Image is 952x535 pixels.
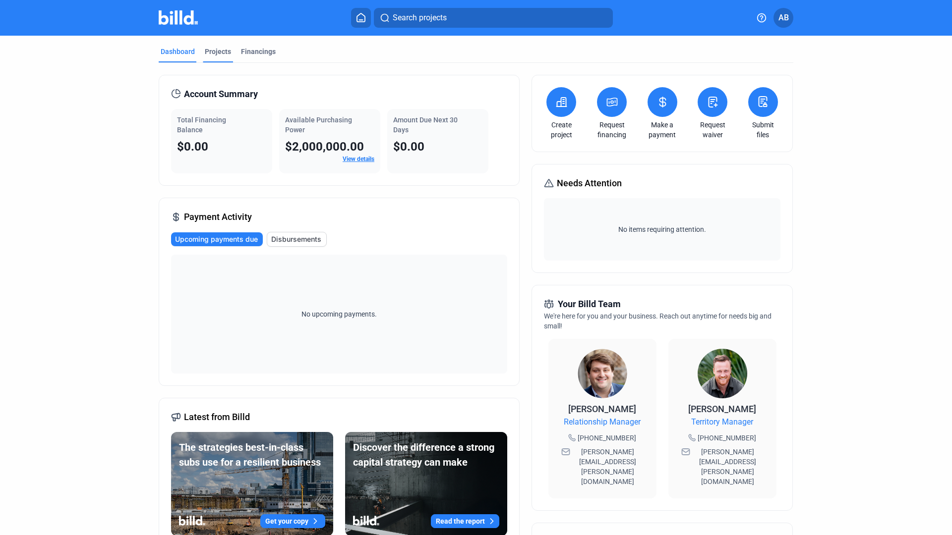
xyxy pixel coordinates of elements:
span: Search projects [393,12,447,24]
span: Payment Activity [184,210,252,224]
span: $0.00 [393,140,424,154]
span: Upcoming payments due [175,234,258,244]
span: [PERSON_NAME][EMAIL_ADDRESS][PERSON_NAME][DOMAIN_NAME] [572,447,644,486]
div: Financings [241,47,276,56]
button: Search projects [374,8,613,28]
a: View details [343,156,374,162]
span: Disbursements [271,234,321,244]
button: Get your copy [260,514,325,528]
span: [PERSON_NAME] [688,404,756,414]
button: Upcoming payments due [171,232,263,246]
a: Submit files [746,120,780,140]
a: Make a payment [645,120,680,140]
div: Projects [205,47,231,56]
span: [PERSON_NAME] [568,404,636,414]
button: AB [773,8,793,28]
a: Create project [544,120,579,140]
button: Read the report [431,514,499,528]
div: The strategies best-in-class subs use for a resilient business [179,440,325,470]
img: Billd Company Logo [159,10,198,25]
span: Amount Due Next 30 Days [393,116,458,134]
span: Total Financing Balance [177,116,226,134]
span: Territory Manager [691,416,753,428]
span: We're here for you and your business. Reach out anytime for needs big and small! [544,312,772,330]
div: Discover the difference a strong capital strategy can make [353,440,499,470]
span: AB [778,12,789,24]
button: Disbursements [267,232,327,247]
span: No upcoming payments. [295,309,383,319]
span: Account Summary [184,87,258,101]
span: Available Purchasing Power [285,116,352,134]
span: $0.00 [177,140,208,154]
a: Request waiver [695,120,730,140]
span: [PHONE_NUMBER] [698,433,756,443]
span: Relationship Manager [564,416,641,428]
span: Latest from Billd [184,410,250,424]
span: Needs Attention [557,176,622,190]
a: Request financing [595,120,629,140]
span: Your Billd Team [558,297,621,311]
span: No items requiring attention. [548,224,776,234]
img: Territory Manager [698,349,747,398]
span: [PHONE_NUMBER] [578,433,636,443]
img: Relationship Manager [578,349,627,398]
div: Dashboard [161,47,195,56]
span: [PERSON_NAME][EMAIL_ADDRESS][PERSON_NAME][DOMAIN_NAME] [692,447,764,486]
span: $2,000,000.00 [285,140,364,154]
